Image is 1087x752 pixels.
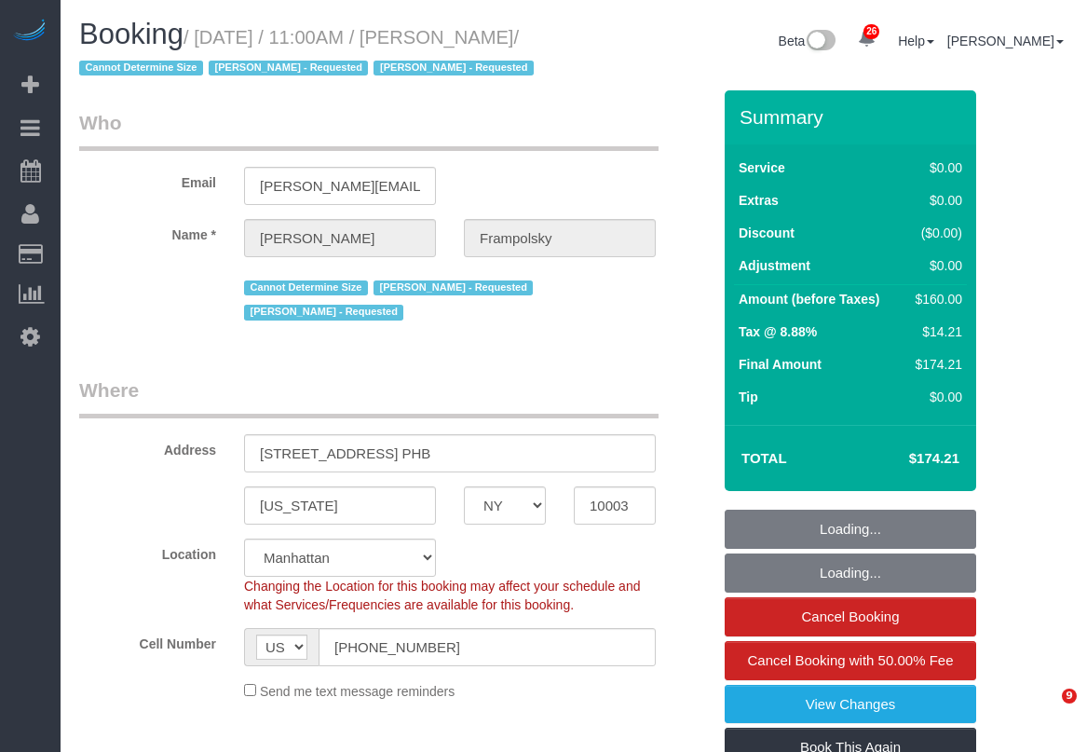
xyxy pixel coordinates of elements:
[65,539,230,564] label: Location
[898,34,934,48] a: Help
[65,434,230,459] label: Address
[739,256,810,275] label: Adjustment
[725,685,976,724] a: View Changes
[244,280,368,295] span: Cannot Determine Size
[65,219,230,244] label: Name *
[739,224,795,242] label: Discount
[908,290,962,308] div: $160.00
[79,109,659,151] legend: Who
[908,355,962,374] div: $174.21
[65,167,230,192] label: Email
[805,30,836,54] img: New interface
[947,34,1064,48] a: [PERSON_NAME]
[739,388,758,406] label: Tip
[739,322,817,341] label: Tax @ 8.88%
[464,219,656,257] input: Last Name
[244,167,436,205] input: Email
[908,322,962,341] div: $14.21
[79,18,183,50] span: Booking
[779,34,836,48] a: Beta
[209,61,368,75] span: [PERSON_NAME] - Requested
[244,486,436,525] input: City
[11,19,48,45] img: Automaid Logo
[739,191,779,210] label: Extras
[740,106,967,128] h3: Summary
[741,450,787,466] strong: Total
[1024,689,1068,733] iframe: Intercom live chat
[244,579,640,612] span: Changing the Location for this booking may affect your schedule and what Services/Frequencies are...
[908,224,962,242] div: ($0.00)
[244,305,403,320] span: [PERSON_NAME] - Requested
[244,219,436,257] input: First Name
[853,451,959,467] h4: $174.21
[739,355,822,374] label: Final Amount
[908,388,962,406] div: $0.00
[863,24,879,39] span: 26
[739,290,879,308] label: Amount (before Taxes)
[260,684,455,699] span: Send me text message reminders
[908,158,962,177] div: $0.00
[374,61,533,75] span: [PERSON_NAME] - Requested
[739,158,785,177] label: Service
[79,27,539,79] small: / [DATE] / 11:00AM / [PERSON_NAME]
[374,280,533,295] span: [PERSON_NAME] - Requested
[79,61,203,75] span: Cannot Determine Size
[1062,689,1077,704] span: 9
[574,486,656,525] input: Zip Code
[319,628,656,666] input: Cell Number
[908,191,962,210] div: $0.00
[65,628,230,653] label: Cell Number
[79,376,659,418] legend: Where
[849,19,885,60] a: 26
[908,256,962,275] div: $0.00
